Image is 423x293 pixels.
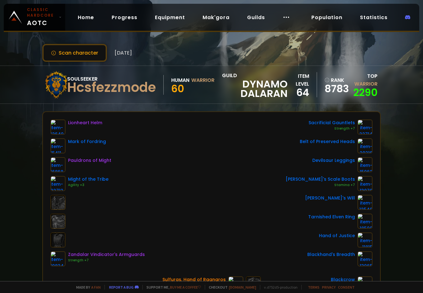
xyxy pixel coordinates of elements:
[300,138,355,145] div: Belt of Preserved Heads
[191,76,214,84] div: Warrior
[349,72,378,88] div: Top
[357,157,373,172] img: item-15062
[68,183,108,188] div: Agility +3
[107,11,142,24] a: Progress
[306,11,347,24] a: Population
[288,72,309,88] div: item level
[353,85,378,99] a: 2290
[171,76,189,84] div: Human
[205,285,256,290] span: Checkout
[357,232,373,248] img: item-11815
[357,251,373,266] img: item-13965
[222,79,288,98] span: Dynamo Dalaran
[357,214,373,229] img: item-18500
[68,120,102,126] div: Lionheart Helm
[286,176,355,183] div: [PERSON_NAME]'s Scale Boots
[68,258,145,263] div: Strength +7
[308,285,320,290] a: Terms
[305,195,355,201] div: [PERSON_NAME]'s Will
[171,82,184,96] span: 60
[222,72,288,98] div: guild
[68,176,108,183] div: Might of the Tribe
[50,120,66,135] img: item-12640
[357,138,373,153] img: item-20216
[68,157,111,164] div: Pauldrons of Might
[50,157,66,172] img: item-16868
[27,7,56,18] small: Classic Hardcore
[42,44,107,62] button: Scan character
[27,7,56,28] span: AOTC
[91,285,101,290] a: a fan
[67,75,156,83] div: Soulseeker
[242,11,270,24] a: Guilds
[288,88,309,97] div: 64
[229,285,256,290] a: [DOMAIN_NAME]
[325,84,345,93] a: 8783
[142,285,201,290] span: Support me,
[322,285,336,290] a: Privacy
[50,176,66,191] img: item-22712
[109,285,134,290] a: Report a bug
[68,251,145,258] div: Zandalar Vindicator's Armguards
[338,285,355,290] a: Consent
[325,76,345,84] div: rank
[319,232,355,239] div: Hand of Justice
[309,120,355,126] div: Sacrificial Gauntlets
[355,11,393,24] a: Statistics
[312,157,355,164] div: Devilsaur Leggings
[286,183,355,188] div: Stamina +7
[331,276,355,283] div: Blackcrow
[307,251,355,258] div: Blackhand's Breadth
[72,285,101,290] span: Made by
[68,138,106,145] div: Mark of Fordring
[260,285,298,290] span: v. d752d5 - production
[114,49,132,57] span: [DATE]
[198,11,235,24] a: Mak'gora
[150,11,190,24] a: Equipment
[357,120,373,135] img: item-22714
[357,195,373,210] img: item-12548
[50,251,66,266] img: item-19824
[170,285,201,290] a: Buy me a coffee
[73,11,99,24] a: Home
[357,176,373,191] img: item-13070
[308,214,355,220] div: Tarnished Elven Ring
[50,138,66,153] img: item-15411
[162,276,226,283] div: Sulfuras, Hand of Ragnaros
[309,126,355,131] div: Strength +7
[354,80,378,88] span: Warrior
[4,4,65,31] a: Classic HardcoreAOTC
[67,83,156,92] div: Hcsfezzmode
